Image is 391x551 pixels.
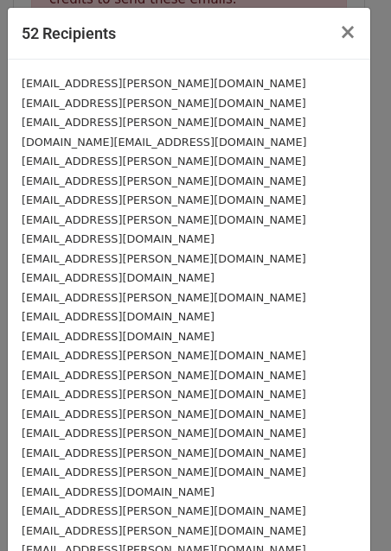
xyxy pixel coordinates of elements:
small: [EMAIL_ADDRESS][PERSON_NAME][DOMAIN_NAME] [22,116,306,129]
small: [EMAIL_ADDRESS][PERSON_NAME][DOMAIN_NAME] [22,408,306,421]
small: [EMAIL_ADDRESS][PERSON_NAME][DOMAIN_NAME] [22,388,306,401]
small: [EMAIL_ADDRESS][PERSON_NAME][DOMAIN_NAME] [22,446,306,459]
iframe: Chat Widget [304,468,391,551]
small: [EMAIL_ADDRESS][DOMAIN_NAME] [22,485,215,498]
small: [EMAIL_ADDRESS][PERSON_NAME][DOMAIN_NAME] [22,155,306,168]
small: [EMAIL_ADDRESS][PERSON_NAME][DOMAIN_NAME] [22,349,306,362]
small: [EMAIL_ADDRESS][DOMAIN_NAME] [22,271,215,284]
small: [EMAIL_ADDRESS][PERSON_NAME][DOMAIN_NAME] [22,465,306,478]
small: [EMAIL_ADDRESS][DOMAIN_NAME] [22,310,215,323]
h5: 52 Recipients [22,22,116,45]
small: [EMAIL_ADDRESS][PERSON_NAME][DOMAIN_NAME] [22,427,306,440]
small: [EMAIL_ADDRESS][PERSON_NAME][DOMAIN_NAME] [22,77,306,90]
small: [EMAIL_ADDRESS][PERSON_NAME][DOMAIN_NAME] [22,174,306,187]
small: [EMAIL_ADDRESS][PERSON_NAME][DOMAIN_NAME] [22,524,306,537]
small: [EMAIL_ADDRESS][PERSON_NAME][DOMAIN_NAME] [22,97,306,110]
button: Close [325,8,370,56]
small: [EMAIL_ADDRESS][DOMAIN_NAME] [22,330,215,343]
span: × [339,20,356,44]
small: [EMAIL_ADDRESS][PERSON_NAME][DOMAIN_NAME] [22,504,306,517]
small: [DOMAIN_NAME][EMAIL_ADDRESS][DOMAIN_NAME] [22,136,306,149]
small: [EMAIL_ADDRESS][PERSON_NAME][DOMAIN_NAME] [22,291,306,304]
small: [EMAIL_ADDRESS][DOMAIN_NAME] [22,232,215,245]
small: [EMAIL_ADDRESS][PERSON_NAME][DOMAIN_NAME] [22,252,306,265]
small: [EMAIL_ADDRESS][PERSON_NAME][DOMAIN_NAME] [22,213,306,226]
small: [EMAIL_ADDRESS][PERSON_NAME][DOMAIN_NAME] [22,193,306,206]
small: [EMAIL_ADDRESS][PERSON_NAME][DOMAIN_NAME] [22,369,306,382]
